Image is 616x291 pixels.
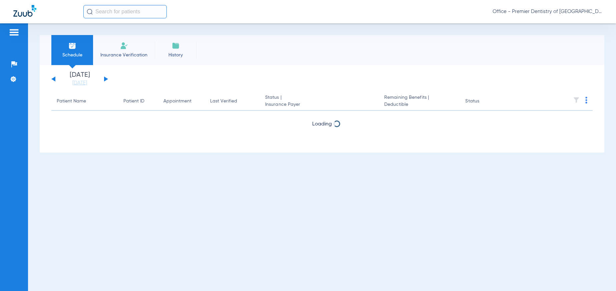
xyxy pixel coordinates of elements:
[493,8,603,15] span: Office - Premier Dentistry of [GEOGRAPHIC_DATA] | PDC
[460,92,505,111] th: Status
[163,98,191,105] div: Appointment
[83,5,167,18] input: Search for patients
[56,52,88,58] span: Schedule
[573,97,580,103] img: filter.svg
[172,42,180,50] img: History
[123,98,153,105] div: Patient ID
[384,101,455,108] span: Deductible
[379,92,460,111] th: Remaining Benefits |
[210,98,237,105] div: Last Verified
[57,98,113,105] div: Patient Name
[98,52,150,58] span: Insurance Verification
[123,98,144,105] div: Patient ID
[210,98,254,105] div: Last Verified
[68,42,76,50] img: Schedule
[9,28,19,36] img: hamburger-icon
[585,97,587,103] img: group-dot-blue.svg
[57,98,86,105] div: Patient Name
[13,5,36,17] img: Zuub Logo
[260,92,379,111] th: Status |
[160,52,191,58] span: History
[60,72,100,86] li: [DATE]
[87,9,93,15] img: Search Icon
[120,42,128,50] img: Manual Insurance Verification
[312,121,332,127] span: Loading
[60,80,100,86] a: [DATE]
[265,101,374,108] span: Insurance Payer
[163,98,199,105] div: Appointment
